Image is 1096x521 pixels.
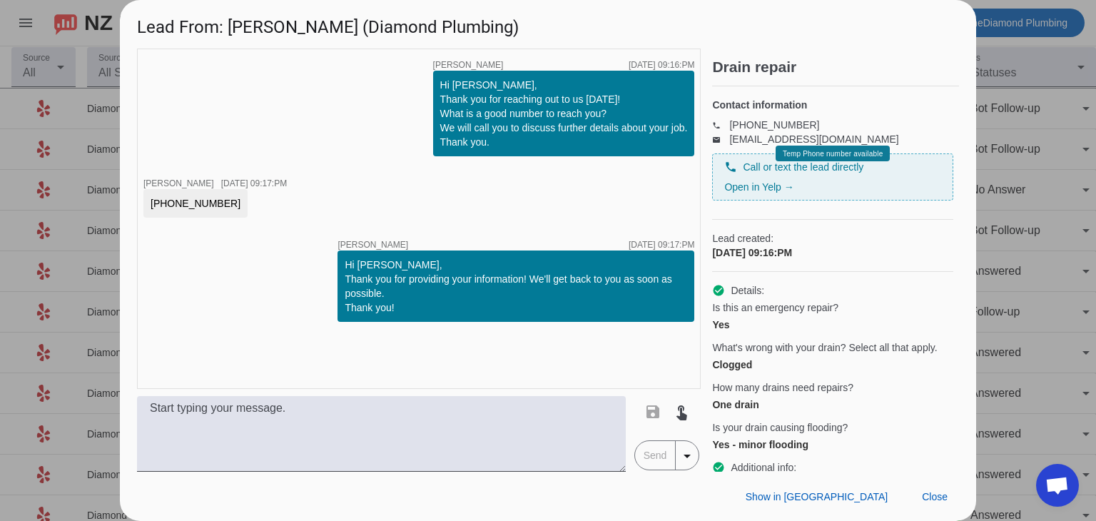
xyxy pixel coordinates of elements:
span: [PERSON_NAME] [338,241,408,249]
button: Close [910,484,959,510]
span: Is this an emergency repair? [712,300,838,315]
span: Details: [731,283,764,298]
span: Is your drain causing flooding? [712,420,848,435]
h4: Contact information [712,98,953,112]
span: Lead created: [712,231,953,246]
span: What's wrong with your drain? Select all that apply. [712,340,937,355]
div: [DATE] 09:17:PM [629,241,694,249]
span: How many drains need repairs? [712,380,853,395]
mat-icon: check_circle [712,461,725,474]
mat-icon: phone [712,121,729,128]
span: Call or text the lead directly [743,160,863,174]
mat-icon: check_circle [712,284,725,297]
a: [PHONE_NUMBER] [729,119,819,131]
span: Temp Phone number available [783,150,883,158]
h2: Drain repair [712,60,959,74]
div: [DATE] 09:16:PM [629,61,694,69]
span: Show in [GEOGRAPHIC_DATA] [746,491,888,502]
mat-icon: touch_app [673,403,690,420]
a: Open in Yelp → [724,181,793,193]
mat-icon: email [712,136,729,143]
a: [EMAIL_ADDRESS][DOMAIN_NAME] [729,133,898,145]
div: Yes - minor flooding [712,437,953,452]
div: Open chat [1036,464,1079,507]
span: Additional info: [731,460,796,475]
mat-icon: phone [724,161,737,173]
div: [PHONE_NUMBER] [151,196,240,211]
div: [DATE] 09:17:PM [221,179,287,188]
div: Yes [712,318,953,332]
div: Clogged [712,358,953,372]
mat-icon: arrow_drop_down [679,447,696,465]
span: Close [922,491,948,502]
div: Hi [PERSON_NAME], Thank you for providing your information! We'll get back to you as soon as poss... [345,258,687,315]
button: Show in [GEOGRAPHIC_DATA] [734,484,899,510]
div: [DATE] 09:16:PM [712,246,953,260]
div: Hi [PERSON_NAME], Thank you for reaching out to us [DATE]! What is a good number to reach you? We... [440,78,688,149]
div: One drain [712,398,953,412]
span: [PERSON_NAME] [143,178,214,188]
span: [PERSON_NAME] [433,61,504,69]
